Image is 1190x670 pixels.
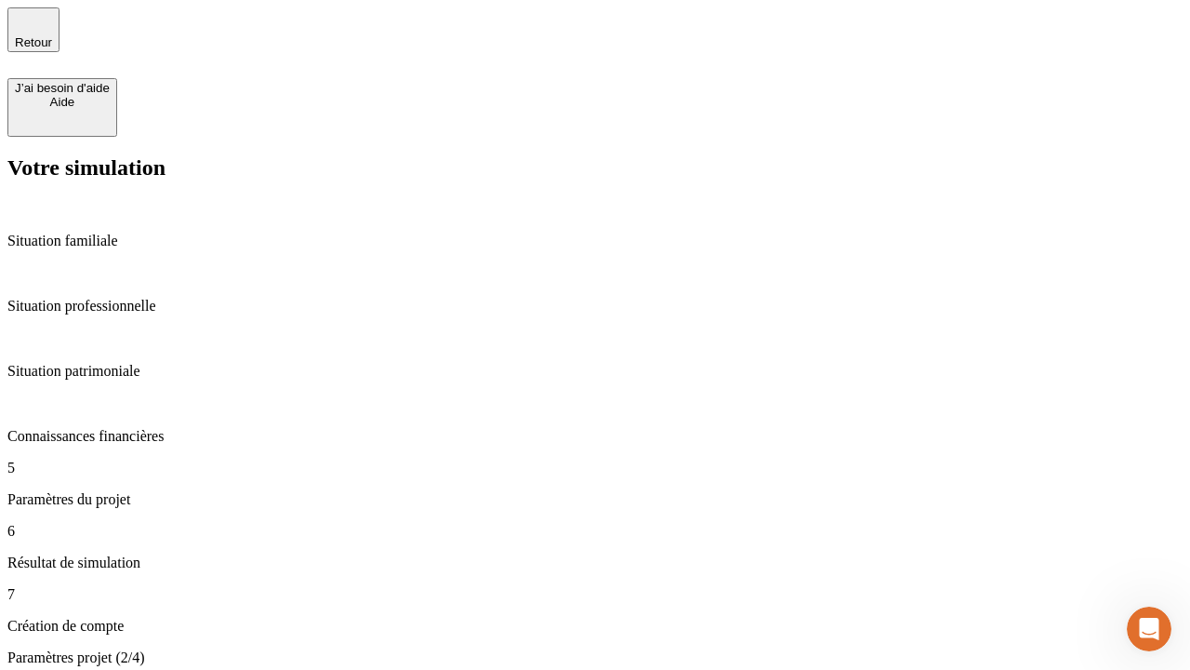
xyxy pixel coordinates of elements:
p: 7 [7,586,1183,603]
p: Paramètres du projet [7,491,1183,508]
p: 5 [7,460,1183,476]
h2: Votre simulation [7,155,1183,181]
p: Situation patrimoniale [7,363,1183,380]
iframe: Intercom live chat [1127,607,1171,651]
button: J’ai besoin d'aideAide [7,78,117,137]
p: Situation professionnelle [7,298,1183,315]
p: Connaissances financières [7,428,1183,445]
p: Paramètres projet (2/4) [7,650,1183,666]
p: Résultat de simulation [7,555,1183,571]
div: Aide [15,95,110,109]
p: Création de compte [7,618,1183,635]
button: Retour [7,7,59,52]
div: J’ai besoin d'aide [15,81,110,95]
p: Situation familiale [7,233,1183,249]
p: 6 [7,523,1183,540]
span: Retour [15,35,52,49]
